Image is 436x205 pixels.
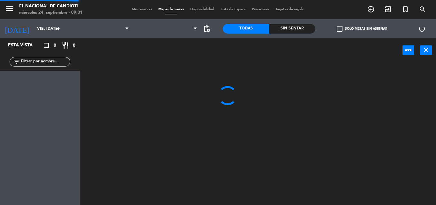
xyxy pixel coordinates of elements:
[384,5,392,13] i: exit_to_app
[402,5,409,13] i: turned_in_not
[19,10,83,16] div: miércoles 24. septiembre - 09:31
[19,3,83,10] div: El Nacional de Candioti
[272,8,308,11] span: Tarjetas de regalo
[223,24,269,34] div: Todas
[367,5,375,13] i: add_circle_outline
[187,8,217,11] span: Disponibilidad
[62,42,69,49] i: restaurant
[405,46,412,54] i: power_input
[54,42,56,49] span: 0
[203,25,211,33] span: pending_actions
[337,26,342,32] span: check_box_outline_blank
[337,26,387,32] label: Solo mesas sin asignar
[55,25,62,33] i: arrow_drop_down
[42,42,50,49] i: crop_square
[13,58,20,66] i: filter_list
[419,5,426,13] i: search
[155,8,187,11] span: Mapa de mesas
[418,25,426,33] i: power_settings_new
[73,42,75,49] span: 0
[269,24,315,34] div: Sin sentar
[217,8,249,11] span: Lista de Espera
[402,45,414,55] button: power_input
[249,8,272,11] span: Pre-acceso
[3,42,46,49] div: Esta vista
[5,4,14,13] i: menu
[420,45,432,55] button: close
[20,58,70,65] input: Filtrar por nombre...
[5,4,14,16] button: menu
[129,8,155,11] span: Mis reservas
[422,46,430,54] i: close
